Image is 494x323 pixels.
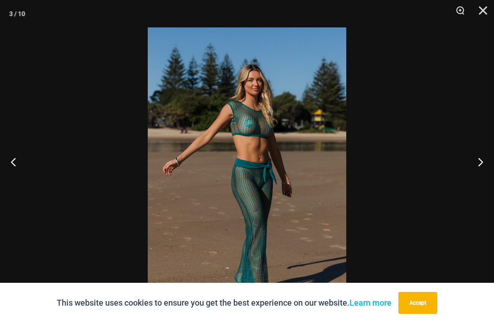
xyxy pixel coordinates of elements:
button: Accept [398,292,437,314]
div: 3 / 10 [9,7,25,21]
a: Learn more [349,298,392,307]
button: Next [460,139,494,185]
p: This website uses cookies to ensure you get the best experience on our website. [57,296,392,310]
